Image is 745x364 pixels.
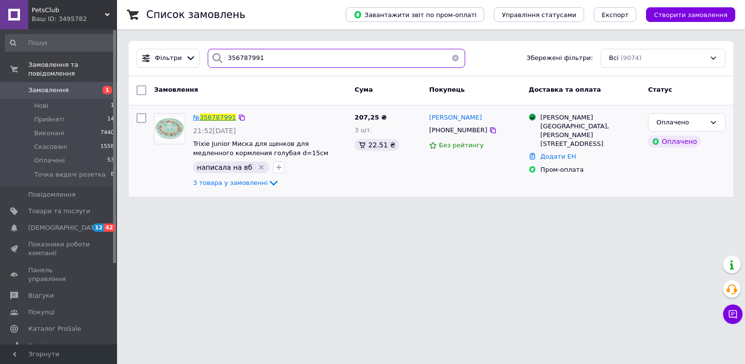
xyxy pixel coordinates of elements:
[193,114,200,121] span: №
[540,153,576,160] a: Додати ЕН
[502,11,576,19] span: Управління статусами
[107,115,114,124] span: 14
[155,117,185,141] img: Фото товару
[723,304,743,324] button: Чат з покупцем
[28,324,81,333] span: Каталог ProSale
[93,223,104,232] span: 12
[429,114,482,121] span: [PERSON_NAME]
[34,101,48,110] span: Нові
[28,190,76,199] span: Повідомлення
[439,142,484,149] span: Без рейтингу
[527,54,593,63] span: Збережені фільтри:
[257,163,265,171] svg: Видалити мітку
[28,342,62,350] span: Аналітика
[193,114,236,121] a: №356787991
[34,142,67,151] span: Скасовані
[34,156,65,165] span: Оплачені
[28,207,90,216] span: Товари та послуги
[354,139,399,151] div: 22.51 ₴
[28,223,100,232] span: [DEMOGRAPHIC_DATA]
[193,179,268,186] span: 3 товара у замовленні
[197,163,252,171] span: написала на вб
[354,114,387,121] span: 207,25 ₴
[540,113,640,122] div: [PERSON_NAME]
[429,86,465,93] span: Покупець
[155,54,182,63] span: Фільтри
[602,11,629,19] span: Експорт
[354,126,372,134] span: 3 шт.
[648,136,701,147] div: Оплачено
[529,86,601,93] span: Доставка та оплата
[154,86,198,93] span: Замовлення
[429,113,482,122] a: [PERSON_NAME]
[28,308,55,317] span: Покупці
[28,240,90,258] span: Показники роботи компанії
[111,170,114,179] span: 8
[100,142,114,151] span: 1558
[34,129,64,138] span: Виконані
[28,61,117,78] span: Замовлення та повідомлення
[193,140,328,157] a: Trixie Junior Миска для щенков для медленного кормления голубая d=15см
[656,118,706,128] div: Оплачено
[654,11,727,19] span: Створити замовлення
[28,266,90,283] span: Панель управління
[32,6,105,15] span: PetsClub
[100,129,114,138] span: 7440
[429,126,487,134] span: [PHONE_NUMBER]
[354,86,372,93] span: Cума
[594,7,637,22] button: Експорт
[193,127,236,135] span: 21:52[DATE]
[208,49,465,68] input: Пошук за номером замовлення, ПІБ покупця, номером телефону, Email, номером накладної
[28,291,54,300] span: Відгуки
[200,114,236,121] span: 356787991
[34,170,106,179] span: Точка видачі розетка
[5,34,115,52] input: Пошук
[154,113,185,144] a: Фото товару
[621,54,642,61] span: (9074)
[609,54,619,63] span: Всі
[446,49,465,68] button: Очистить
[32,15,117,23] div: Ваш ID: 3495782
[494,7,584,22] button: Управління статусами
[146,9,245,20] h1: Список замовлень
[102,86,112,94] span: 1
[646,7,735,22] button: Створити замовлення
[346,7,484,22] button: Завантажити звіт по пром-оплаті
[107,156,114,165] span: 53
[540,165,640,174] div: Пром-оплата
[648,86,672,93] span: Статус
[28,86,69,95] span: Замовлення
[540,122,640,149] div: [GEOGRAPHIC_DATA], [PERSON_NAME][STREET_ADDRESS]
[193,179,279,186] a: 3 товара у замовленні
[353,10,476,19] span: Завантажити звіт по пром-оплаті
[104,223,115,232] span: 42
[111,101,114,110] span: 1
[34,115,64,124] span: Прийняті
[636,11,735,18] a: Створити замовлення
